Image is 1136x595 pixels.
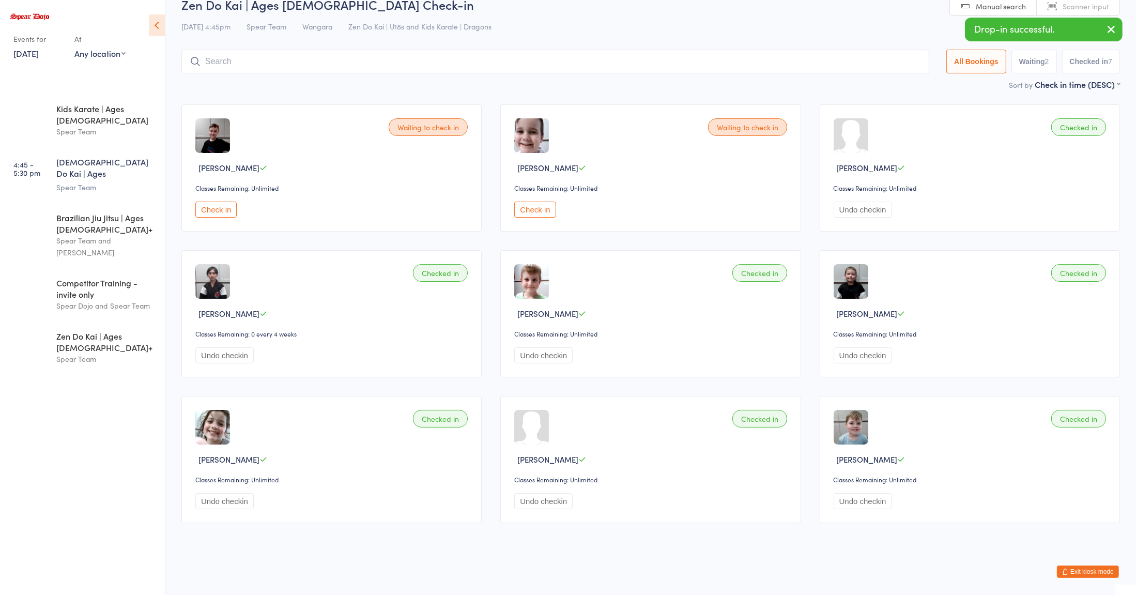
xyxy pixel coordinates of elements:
button: Undo checkin [834,202,892,218]
button: All Bookings [946,50,1006,73]
a: [DATE] [13,48,39,59]
button: Undo checkin [195,347,254,363]
div: Checked in [732,264,787,282]
div: Checked in [1051,264,1106,282]
img: image1730795970.png [834,410,868,445]
span: Spear Team [247,21,286,32]
a: 4:45 -5:30 pm[DEMOGRAPHIC_DATA] Do Kai | Ages [DEMOGRAPHIC_DATA]Spear Team [3,147,165,202]
span: [PERSON_NAME] [198,308,259,319]
div: Classes Remaining: Unlimited [514,329,790,338]
time: 5:30 - 6:30 pm [13,281,40,298]
time: 5:15 - 6:30 pm [13,216,40,233]
time: 4:45 - 5:30 pm [13,160,40,177]
div: Classes Remaining: Unlimited [514,475,790,484]
div: 7 [1108,57,1112,66]
a: 6:30 -7:30 pmZen Do Kai | Ages [DEMOGRAPHIC_DATA]+Spear Team [3,322,165,374]
button: Exit kiosk mode [1057,566,1119,578]
a: 4:00 -4:45 pmKids Karate | Ages [DEMOGRAPHIC_DATA]Spear Team [3,94,165,146]
input: Search [181,50,929,73]
div: Spear Team [56,126,156,138]
img: image1727251176.png [195,264,230,299]
span: [DATE] 4:45pm [181,21,231,32]
div: Checked in [1051,410,1106,428]
div: Checked in [1051,118,1106,136]
div: Competitor Training - invite only [56,277,156,300]
button: Check in [514,202,556,218]
img: image1694600477.png [834,264,868,299]
div: Classes Remaining: 0 every 4 weeks [195,329,471,338]
span: Zen Do Kai | U18s and Kids Karate | Dragons [348,21,492,32]
div: Brazilian Jiu Jitsu | Ages [DEMOGRAPHIC_DATA]+ [56,212,156,235]
span: Wangara [302,21,332,32]
div: Events for [13,30,64,48]
div: Checked in [413,410,468,428]
label: Sort by [1009,80,1033,90]
button: Waiting2 [1011,50,1057,73]
div: Waiting to check in [389,118,468,136]
img: image1631692429.png [514,264,549,299]
div: 2 [1045,57,1049,66]
img: image1690796405.png [195,118,230,153]
span: Scanner input [1063,1,1109,11]
button: Undo checkin [834,493,892,509]
span: [PERSON_NAME] [517,162,578,173]
div: Waiting to check in [708,118,787,136]
div: Zen Do Kai | Ages [DEMOGRAPHIC_DATA]+ [56,330,156,353]
div: Checked in [413,264,468,282]
span: [PERSON_NAME] [837,162,898,173]
span: [PERSON_NAME] [517,454,578,465]
button: Undo checkin [195,493,254,509]
a: 5:15 -6:30 pmBrazilian Jiu Jitsu | Ages [DEMOGRAPHIC_DATA]+Spear Team and [PERSON_NAME] [3,203,165,267]
a: 5:30 -6:30 pmCompetitor Training - invite onlySpear Dojo and Spear Team [3,268,165,321]
div: Classes Remaining: Unlimited [195,184,471,192]
div: [DEMOGRAPHIC_DATA] Do Kai | Ages [DEMOGRAPHIC_DATA] [56,156,156,181]
span: [PERSON_NAME] [517,308,578,319]
div: At [74,30,126,48]
span: [PERSON_NAME] [198,454,259,465]
span: Manual search [976,1,1026,11]
button: Undo checkin [514,347,573,363]
div: Classes Remaining: Unlimited [514,184,790,192]
div: Classes Remaining: Unlimited [834,329,1109,338]
span: [PERSON_NAME] [837,454,898,465]
button: Undo checkin [514,493,573,509]
button: Undo checkin [834,347,892,363]
div: Classes Remaining: Unlimited [195,475,471,484]
span: [PERSON_NAME] [198,162,259,173]
div: Any location [74,48,126,59]
div: Kids Karate | Ages [DEMOGRAPHIC_DATA] [56,103,156,126]
div: Drop-in successful. [965,18,1123,41]
div: Checked in [732,410,787,428]
button: Checked in7 [1062,50,1120,73]
div: Classes Remaining: Unlimited [834,475,1109,484]
div: Spear Team and [PERSON_NAME] [56,235,156,258]
button: Check in [195,202,237,218]
div: Classes Remaining: Unlimited [834,184,1109,192]
img: image1664786962.png [195,410,230,445]
div: Check in time (DESC) [1035,79,1120,90]
div: Spear Team [56,353,156,365]
time: 6:30 - 7:30 pm [13,334,40,351]
time: 4:00 - 4:45 pm [13,107,41,124]
img: Spear Dojo [10,13,49,20]
div: Spear Dojo and Spear Team [56,300,156,312]
span: [PERSON_NAME] [837,308,898,319]
img: image1627287181.png [514,118,549,153]
div: Spear Team [56,181,156,193]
